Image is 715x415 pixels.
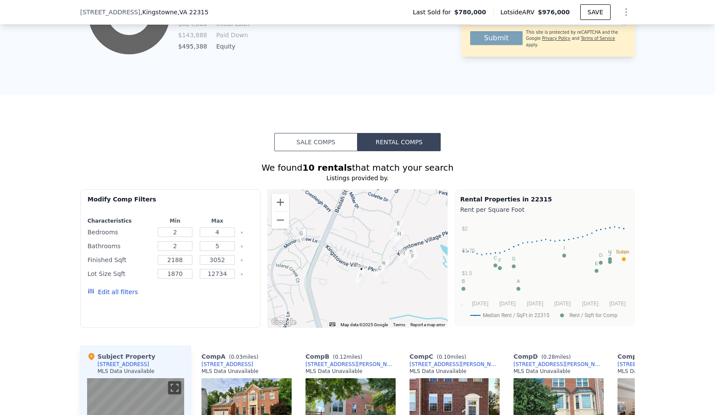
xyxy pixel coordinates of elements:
div: 6244 Windham Hill Run [408,252,417,267]
span: ( miles) [433,354,470,360]
div: 6284 Taliaferro Way [390,226,400,241]
button: Zoom out [272,211,289,229]
a: [STREET_ADDRESS] [201,361,253,368]
span: $976,000 [538,9,570,16]
div: MLS Data Unavailable [617,368,675,375]
div: MLS Data Unavailable [97,368,155,375]
text: [DATE] [472,301,488,307]
a: [STREET_ADDRESS][PERSON_NAME] [409,361,500,368]
div: Rental Properties in 22315 [460,195,629,204]
div: Listings provided by . [80,174,635,182]
div: 7710 Rachael Whitney Ln [375,264,385,279]
div: Subject Property [87,352,155,361]
text: [DATE] [527,301,543,307]
div: MLS Data Unavailable [305,368,363,375]
div: 6249 Windham Hill Run [400,249,409,264]
button: Clear [240,231,244,234]
div: MLS Data Unavailable [513,368,571,375]
span: Lotside ARV [500,8,538,16]
text: [DATE] [499,301,516,307]
span: ( miles) [538,354,574,360]
div: 6270 Taliaferro Way [393,219,403,234]
button: SAVE [580,4,611,20]
text: B [462,279,465,284]
text: $1.5 [462,270,472,276]
span: 0.12 [335,354,347,360]
button: Keyboard shortcuts [329,322,335,326]
a: Privacy Policy [542,36,570,41]
strong: 10 rentals [302,162,352,173]
button: Rental Comps [357,133,441,151]
div: Min [156,217,195,224]
a: Terms of Service [581,36,615,41]
a: [STREET_ADDRESS][PERSON_NAME] [305,361,396,368]
text: H [608,249,612,254]
span: 0.10 [439,354,450,360]
text: G [512,256,516,261]
text: I [563,245,565,250]
span: , VA 22315 [177,9,208,16]
div: 7701 Rachael Whitney Ln [379,259,389,274]
div: Comp D [513,352,574,361]
button: Clear [240,259,244,262]
text: $2 [462,226,468,232]
div: Comp C [409,352,470,361]
div: Bedrooms [88,226,152,238]
text: Median Rent / SqFt in 22315 [483,312,549,318]
div: Finished Sqft [88,254,152,266]
text: .. [460,301,463,307]
div: Comp A [201,352,262,361]
a: [STREET_ADDRESS][PERSON_NAME] [617,361,708,368]
a: Report a map error [410,322,445,327]
div: Rent per Square Foot [460,204,629,216]
img: Google [270,317,298,328]
button: Clear [240,245,244,248]
span: Map data ©2025 Google [341,322,388,327]
text: A [517,279,520,284]
td: Equity [214,42,253,51]
span: Last Sold for [413,8,455,16]
td: $495,388 [178,42,208,51]
button: Sale Comps [274,133,357,151]
text: [DATE] [609,301,626,307]
button: Edit all filters [88,288,138,296]
div: 6246 Windham Hill Run [406,248,416,263]
div: Bathrooms [88,240,152,252]
button: Zoom in [272,194,289,211]
div: 7712 Stone Wheat Ct [357,265,366,279]
div: Characteristics [88,217,152,224]
button: Toggle fullscreen view [168,381,181,394]
button: Show Options [617,3,635,21]
a: Open this area in Google Maps (opens a new window) [270,317,298,328]
td: $143,888 [178,30,208,40]
div: 6506 Susan Barkley Ct [296,229,306,244]
div: 6286 Taliaferro Way [394,230,404,244]
text: [DATE] [554,301,571,307]
a: Terms [393,322,405,327]
text: J [609,252,611,257]
span: ( miles) [225,354,262,360]
svg: A chart. [460,216,629,324]
span: 0.28 [543,354,555,360]
div: MLS Data Unavailable [201,368,259,375]
text: Subject [616,249,632,254]
div: MLS Data Unavailable [409,368,467,375]
a: [STREET_ADDRESS][PERSON_NAME][PERSON_NAME] [513,361,604,368]
span: $780,000 [454,8,486,16]
div: Comp B [305,352,366,361]
div: Lot Size Sqft [88,268,152,280]
text: C [494,255,497,260]
text: $1.75 [462,248,475,254]
text: Rent / Sqft for Comp [569,312,617,318]
span: 0.03 [231,354,243,360]
div: Modify Comp Filters [88,195,253,211]
button: Submit [470,31,523,45]
button: Clear [240,272,244,276]
text: F [498,258,501,263]
span: , Kingstowne [140,8,208,16]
